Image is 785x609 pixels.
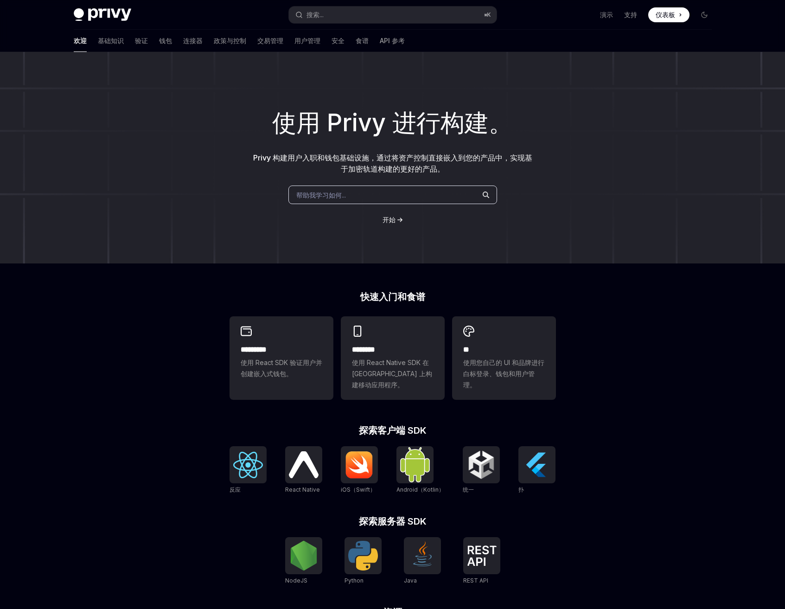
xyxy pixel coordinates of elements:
[289,451,319,478] img: React Native
[352,359,432,389] font: 使用 React Native SDK 在 [GEOGRAPHIC_DATA] 上构建移动应用程序。
[656,11,675,19] font: 仪表板
[345,451,374,479] img: iOS（Swift）
[408,541,437,571] img: Java
[285,486,320,493] font: React Native
[214,37,246,45] font: 政策与控制
[257,37,283,45] font: 交易管理
[135,37,148,45] font: 验证
[241,359,322,378] font: 使用 React SDK 验证用户并创建嵌入式钱包。
[294,30,320,52] a: 用户管理
[356,30,369,52] a: 食谱
[380,30,405,52] a: API 参考
[230,486,241,493] font: 反应
[400,447,430,482] img: Android（Kotlin）
[253,153,532,173] font: Privy 构建用户入职和钱包基础设施，通过将资产控制直接嵌入到您的产品中，实现基于加密轨道构建的更好的产品。
[345,537,382,585] a: PythonPython
[159,30,172,52] a: 钱包
[230,446,267,494] a: 反应反应
[289,6,497,23] button: 搜索...⌘K
[233,452,263,478] img: 反应
[285,446,322,494] a: React NativeReact Native
[624,11,637,19] font: 支持
[463,359,544,389] font: 使用您自己的 UI 和品牌进行白标登录、钱包和用户管理。
[135,30,148,52] a: 验证
[98,37,124,45] font: 基础知识
[463,446,500,494] a: 统一统一
[396,486,444,493] font: Android（Kotlin）
[452,316,556,400] a: **使用您自己的 UI 和品牌进行白标登录、钱包和用户管理。
[648,7,689,22] a: 仪表板
[380,37,405,45] font: API 参考
[285,577,307,584] font: NodeJS
[74,30,87,52] a: 欢迎
[600,11,613,19] font: 演示
[463,537,500,585] a: REST APIREST API
[396,446,444,494] a: Android（Kotlin）Android（Kotlin）
[383,215,396,224] a: 开始
[296,191,346,199] font: 帮助我学习如何...
[463,486,474,493] font: 统一
[183,30,203,52] a: 连接器
[159,37,172,45] font: 钱包
[356,37,369,45] font: 食谱
[257,30,283,52] a: 交易管理
[522,450,552,480] img: 扑
[487,11,491,18] font: K
[341,316,445,400] a: **** ***使用 React Native SDK 在 [GEOGRAPHIC_DATA] 上构建移动应用程序。
[214,30,246,52] a: 政策与控制
[306,11,324,19] font: 搜索...
[348,541,378,571] img: Python
[600,10,613,19] a: 演示
[359,425,427,436] font: 探索客户端 SDK
[467,545,497,566] img: REST API
[294,37,320,45] font: 用户管理
[466,450,496,480] img: 统一
[332,30,345,52] a: 安全
[289,541,319,571] img: NodeJS
[332,37,345,45] font: 安全
[624,10,637,19] a: 支持
[341,486,376,493] font: iOS（Swift）
[183,37,203,45] font: 连接器
[345,577,364,584] font: Python
[518,486,524,493] font: 扑
[463,577,488,584] font: REST API
[341,446,378,494] a: iOS（Swift）iOS（Swift）
[404,537,441,585] a: JavaJava
[518,446,555,494] a: 扑扑
[285,537,322,585] a: NodeJSNodeJS
[272,108,513,137] font: 使用 Privy 进行构建。
[484,11,487,18] font: ⌘
[404,577,417,584] font: Java
[74,37,87,45] font: 欢迎
[74,8,131,21] img: 深色标志
[697,7,712,22] button: 切换暗模式
[98,30,124,52] a: 基础知识
[360,291,425,302] font: 快速入门和食谱
[383,216,396,224] font: 开始
[359,516,427,527] font: 探索服务器 SDK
